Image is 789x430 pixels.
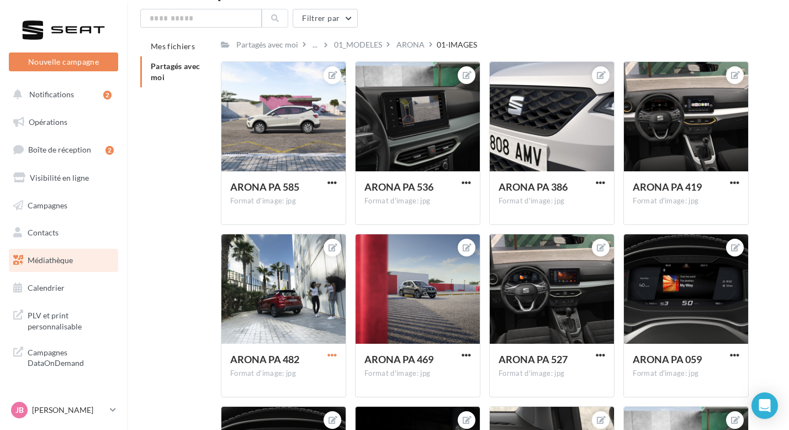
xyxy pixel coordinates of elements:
span: ARONA PA 527 [499,353,568,365]
div: Format d'image: jpg [499,369,605,379]
a: Boîte de réception2 [7,138,120,161]
span: Calendrier [28,283,65,292]
div: ARONA [396,39,425,50]
div: 01_MODELES [334,39,382,50]
a: Visibilité en ligne [7,166,120,190]
div: ... [310,37,320,53]
div: Partagés avec moi [236,39,298,50]
div: 2 [103,91,112,99]
button: Notifications 2 [7,83,116,106]
div: Format d'image: jpg [364,369,471,379]
a: JB [PERSON_NAME] [9,400,118,421]
span: Visibilité en ligne [30,173,89,182]
span: Campagnes DataOnDemand [28,345,114,369]
span: Boîte de réception [28,145,91,154]
a: Médiathèque [7,249,120,272]
span: Mes fichiers [151,41,195,51]
a: Calendrier [7,276,120,300]
span: Contacts [28,228,59,237]
span: Partagés avec moi [151,61,200,82]
div: Format d'image: jpg [230,369,337,379]
div: 2 [105,146,114,155]
a: Campagnes [7,194,120,217]
a: PLV et print personnalisable [7,303,120,336]
span: ARONA PA 469 [364,353,433,365]
span: ARONA PA 419 [633,181,702,193]
div: Format d'image: jpg [633,369,739,379]
a: Contacts [7,221,120,244]
span: Opérations [29,117,67,127]
button: Filtrer par [293,9,358,28]
span: Campagnes [28,200,67,209]
span: ARONA PA 585 [230,181,299,193]
a: Opérations [7,111,120,134]
div: Format d'image: jpg [633,196,739,206]
div: Format d'image: jpg [230,196,337,206]
div: Open Intercom Messenger [751,392,778,419]
span: PLV et print personnalisable [28,308,114,332]
div: 01-IMAGES [437,39,477,50]
a: Campagnes DataOnDemand [7,340,120,373]
span: ARONA PA 482 [230,353,299,365]
span: ARONA PA 059 [633,353,702,365]
span: Médiathèque [28,255,73,265]
span: JB [15,405,24,416]
div: Format d'image: jpg [364,196,471,206]
div: Format d'image: jpg [499,196,605,206]
span: ARONA PA 536 [364,181,433,193]
span: Notifications [29,90,74,99]
span: ARONA PA 386 [499,181,568,193]
button: Nouvelle campagne [9,53,118,71]
p: [PERSON_NAME] [32,405,105,416]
